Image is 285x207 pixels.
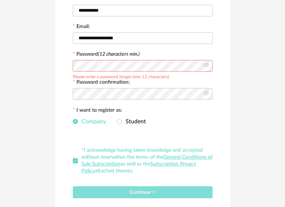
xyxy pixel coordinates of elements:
[82,162,196,174] a: Subscription Privacy Policy
[98,52,140,57] i: (12 characters min.)
[73,73,169,79] div: Please enter a password longer (min 12 characters)
[130,190,155,195] span: Continue
[73,24,90,31] label: Email:
[73,108,122,114] label: I want to register as:
[78,119,106,124] span: Company
[76,52,140,57] label: Password
[73,80,130,86] label: Password confirmation:
[122,119,146,124] span: Student
[82,148,213,174] span: *I acknowledge having taken knowledge and accepted without reservation the terms of the as well a...
[73,186,213,198] button: Continue
[82,155,213,167] a: General Conditions of Sale Subscription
